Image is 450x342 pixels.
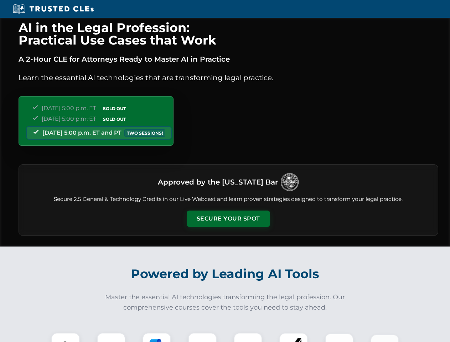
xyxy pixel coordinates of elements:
p: A 2-Hour CLE for Attorneys Ready to Master AI in Practice [19,53,438,65]
span: [DATE] 5:00 p.m. ET [42,105,96,112]
h2: Powered by Leading AI Tools [28,261,423,286]
p: Learn the essential AI technologies that are transforming legal practice. [19,72,438,83]
img: Logo [281,173,299,191]
p: Master the essential AI technologies transforming the legal profession. Our comprehensive courses... [100,292,350,313]
p: Secure 2.5 General & Technology Credits in our Live Webcast and learn proven strategies designed ... [27,195,429,203]
img: Trusted CLEs [11,4,96,14]
h1: AI in the Legal Profession: Practical Use Cases that Work [19,21,438,46]
h3: Approved by the [US_STATE] Bar [158,176,278,188]
span: [DATE] 5:00 p.m. ET [42,115,96,122]
button: Secure Your Spot [187,211,270,227]
span: SOLD OUT [100,105,128,112]
span: SOLD OUT [100,115,128,123]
